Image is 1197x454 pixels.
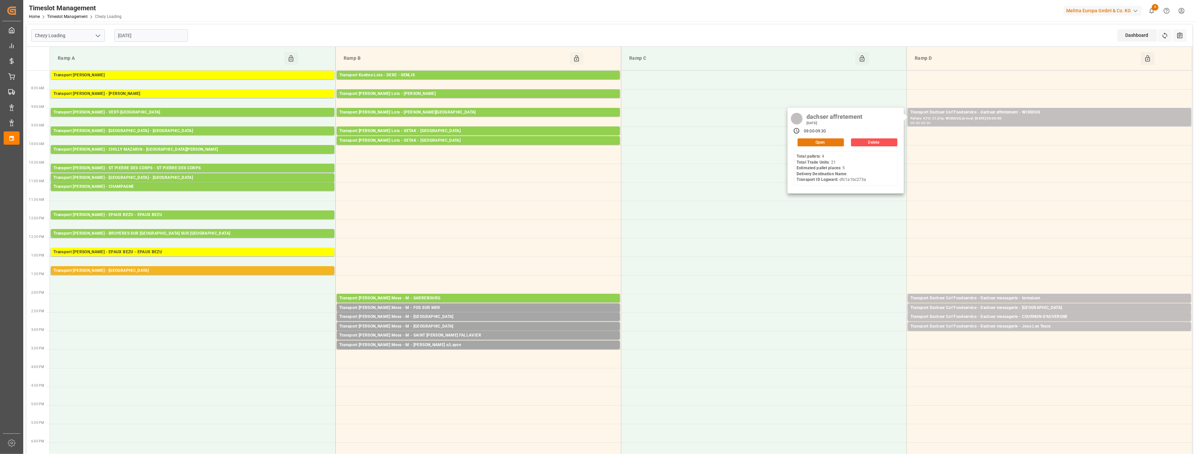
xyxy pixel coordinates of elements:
[53,153,332,159] div: Pallets: 3,TU: 96,City: [GEOGRAPHIC_DATA],Arrival: [DATE] 00:00:00
[339,305,617,311] div: Transport [PERSON_NAME] Mess - M - FOS SUR MER
[29,198,44,201] span: 11:30 AM
[53,146,332,153] div: Transport [PERSON_NAME] - CHILLY MAZARIN - [GEOGRAPHIC_DATA][PERSON_NAME]
[797,177,837,182] b: Transport ID Logward
[804,128,814,134] div: 09:00
[31,105,44,109] span: 9:00 AM
[339,137,617,144] div: Transport [PERSON_NAME] Lots - SETAK - [GEOGRAPHIC_DATA]
[804,111,865,121] div: dachser affretement
[31,439,44,443] span: 6:00 PM
[339,295,617,302] div: Transport [PERSON_NAME] Mess - M - SARREBOURG
[339,79,617,84] div: Pallets: 3,TU: 100,City: [GEOGRAPHIC_DATA],Arrival: [DATE] 00:00:00
[339,323,617,330] div: Transport [PERSON_NAME] Mess - M - [GEOGRAPHIC_DATA]
[53,172,332,177] div: Pallets: ,TU: 594,City: [GEOGRAPHIC_DATA],Arrival: [DATE] 00:00:00
[815,128,826,134] div: 09:30
[339,342,617,348] div: Transport [PERSON_NAME] Mess - M - [PERSON_NAME] s/Layon
[910,311,1188,317] div: Pallets: 1,TU: 12,City: [GEOGRAPHIC_DATA],Arrival: [DATE] 00:00:00
[339,332,617,339] div: Transport [PERSON_NAME] Mess - M - SAINT [PERSON_NAME] FALLAVIER
[53,218,332,224] div: Pallets: 24,TU: 576,City: EPAUX BEZU,Arrival: [DATE] 00:00:00
[910,320,1188,326] div: Pallets: 1,TU: 25,City: COURNON-D'AUVERGNE,Arrival: [DATE] 00:00:00
[339,314,617,320] div: Transport [PERSON_NAME] Mess - M - [GEOGRAPHIC_DATA]
[1064,6,1142,16] div: Melitta Europa GmbH & Co. KG
[339,348,617,354] div: Pallets: 1,TU: 78,City: Beaulieu s/[GEOGRAPHIC_DATA],Arrival: [DATE] 00:00:00
[339,339,617,344] div: Pallets: 1,TU: 36,City: [GEOGRAPHIC_DATA][PERSON_NAME],Arrival: [DATE] 00:00:00
[921,121,931,124] div: 09:30
[910,314,1188,320] div: Transport Dachser Cof Foodservice - Dachser messagerie - COURNON-D'AUVERGNE
[47,14,88,19] a: Timeslot Management
[31,328,44,332] span: 3:00 PM
[814,128,815,134] div: -
[93,31,103,41] button: open menu
[339,330,617,336] div: Pallets: 1,TU: 32,City: [GEOGRAPHIC_DATA],Arrival: [DATE] 00:00:00
[29,14,40,19] a: Home
[31,402,44,406] span: 5:00 PM
[53,116,332,121] div: Pallets: 3,TU: 56,City: [GEOGRAPHIC_DATA],Arrival: [DATE] 00:00:00
[53,72,332,79] div: Transport [PERSON_NAME]
[920,121,921,124] div: -
[339,128,617,134] div: Transport [PERSON_NAME] Lots - SETAK - [GEOGRAPHIC_DATA]
[53,212,332,218] div: Transport [PERSON_NAME] - EPAUX BEZU - EPAUX BEZU
[29,161,44,164] span: 10:30 AM
[1064,4,1144,17] button: Melitta Europa GmbH & Co. KG
[53,256,332,261] div: Pallets: 10,TU: 564,City: EPAUX BEZU,Arrival: [DATE] 00:00:00
[339,97,617,103] div: Pallets: 7,TU: 144,City: CARQUEFOU,Arrival: [DATE] 00:00:00
[339,311,617,317] div: Pallets: ,TU: 47,City: [GEOGRAPHIC_DATA],Arrival: [DATE] 00:00:00
[339,320,617,326] div: Pallets: 1,TU: 63,City: [GEOGRAPHIC_DATA],Arrival: [DATE] 00:00:00
[851,138,898,146] button: Delete
[910,109,1188,116] div: Transport Dachser Cof Foodservice - dachser affretement - WISSOUS
[31,29,105,42] input: Type to search/select
[29,142,44,146] span: 10:00 AM
[53,237,332,243] div: Pallets: 2,TU: 487,City: [GEOGRAPHIC_DATA],Arrival: [DATE] 00:00:00
[114,29,188,42] input: DD-MM-YYYY
[31,272,44,276] span: 1:30 PM
[31,421,44,424] span: 5:30 PM
[31,365,44,369] span: 4:00 PM
[53,79,332,84] div: Pallets: ,TU: 481,City: [GEOGRAPHIC_DATA],Arrival: [DATE] 00:00:00
[797,166,840,170] b: Estimated pallet places
[797,154,820,159] b: Total pallets
[341,52,570,65] div: Ramp B
[31,309,44,313] span: 2:30 PM
[339,109,617,116] div: Transport [PERSON_NAME] Lots - [PERSON_NAME][GEOGRAPHIC_DATA]
[797,160,829,165] b: Total Trade Units
[339,72,617,79] div: Transport Kuehne Lots - DERE - SENLIS
[53,274,332,280] div: Pallets: 16,TU: 1588,City: [GEOGRAPHIC_DATA],Arrival: [DATE] 00:00:00
[31,86,44,90] span: 8:30 AM
[53,267,332,274] div: Transport [PERSON_NAME] - [GEOGRAPHIC_DATA]
[53,128,332,134] div: Transport [PERSON_NAME] - [GEOGRAPHIC_DATA] - [GEOGRAPHIC_DATA]
[53,190,332,196] div: Pallets: 6,TU: 312,City: [GEOGRAPHIC_DATA],Arrival: [DATE] 00:00:00
[29,235,44,239] span: 12:30 PM
[910,295,1188,302] div: Transport Dachser Cof Foodservice - Dachser messagerie - lormaison
[53,181,332,187] div: Pallets: 3,TU: 462,City: [GEOGRAPHIC_DATA],Arrival: [DATE] 00:00:00
[29,179,44,183] span: 11:00 AM
[910,302,1188,307] div: Pallets: 3,TU: 5,City: [GEOGRAPHIC_DATA],Arrival: [DATE] 00:00:00
[55,52,284,65] div: Ramp A
[29,216,44,220] span: 12:00 PM
[910,116,1188,121] div: Pallets: 4,TU: 21,City: WISSOUS,Arrival: [DATE] 00:00:00
[797,154,866,183] div: : 4 : 21 : 5 : : dfc1a1bc273a
[797,172,846,176] b: Delivery Destination Name
[339,91,617,97] div: Transport [PERSON_NAME] Lots - [PERSON_NAME]
[53,109,332,116] div: Transport [PERSON_NAME] - VERT-[GEOGRAPHIC_DATA]
[31,123,44,127] span: 9:30 AM
[53,134,332,140] div: Pallets: 11,TU: 616,City: [GEOGRAPHIC_DATA],Arrival: [DATE] 00:00:00
[339,302,617,307] div: Pallets: ,TU: 18,City: [GEOGRAPHIC_DATA],Arrival: [DATE] 00:00:00
[910,305,1188,311] div: Transport Dachser Cof Foodservice - Dachser messagerie - [GEOGRAPHIC_DATA]
[31,291,44,294] span: 2:00 PM
[1117,29,1157,41] div: Dashboard
[53,175,332,181] div: Transport [PERSON_NAME] - [GEOGRAPHIC_DATA] - [GEOGRAPHIC_DATA]
[53,249,332,256] div: Transport [PERSON_NAME] - EPAUX BEZU - EPAUX BEZU
[910,323,1188,330] div: Transport Dachser Cof Foodservice - Dachser messagerie - Joue Les Tours
[339,134,617,140] div: Pallets: 13,TU: 210,City: [GEOGRAPHIC_DATA],Arrival: [DATE] 00:00:00
[53,91,332,97] div: Transport [PERSON_NAME] - [PERSON_NAME]
[53,97,332,103] div: Pallets: 2,TU: 246,City: [GEOGRAPHIC_DATA],Arrival: [DATE] 00:00:00
[1144,3,1159,18] button: show 9 new notifications
[804,121,865,125] div: [DATE]
[53,184,332,190] div: Transport [PERSON_NAME] - CHAMPAGNE
[339,116,617,121] div: Pallets: ,TU: 80,City: [GEOGRAPHIC_DATA],Arrival: [DATE] 00:00:00
[1159,3,1174,18] button: Help Center
[627,52,855,65] div: Ramp C
[339,144,617,150] div: Pallets: 6,TU: 205,City: [GEOGRAPHIC_DATA],Arrival: [DATE] 00:00:00
[31,254,44,257] span: 1:00 PM
[53,230,332,237] div: Transport [PERSON_NAME] - BRUYERES SUR [GEOGRAPHIC_DATA] SUR [GEOGRAPHIC_DATA]
[910,121,920,124] div: 09:00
